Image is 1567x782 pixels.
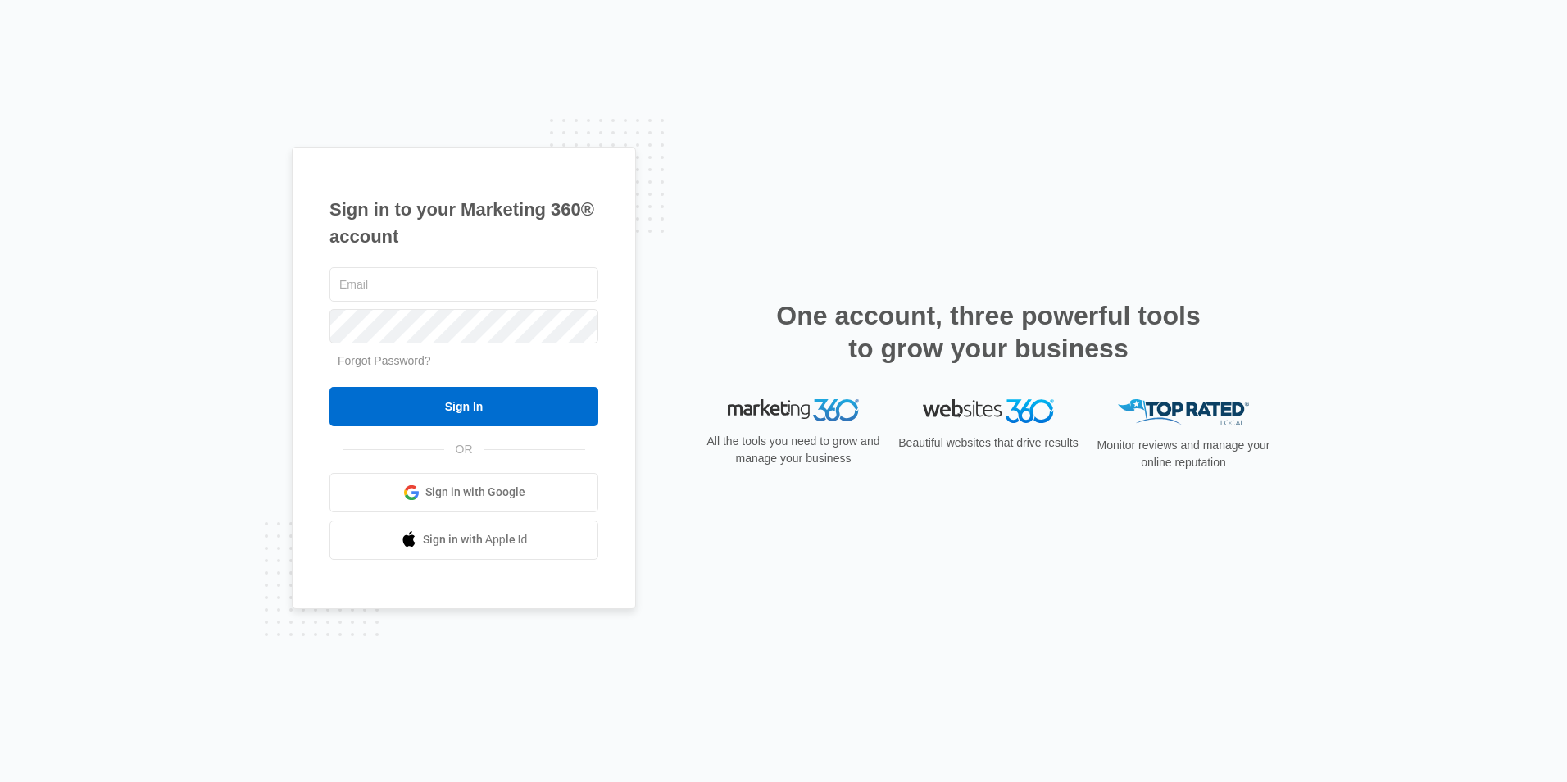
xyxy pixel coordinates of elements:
[702,433,885,467] p: All the tools you need to grow and manage your business
[1092,437,1275,471] p: Monitor reviews and manage your online reputation
[771,299,1206,365] h2: One account, three powerful tools to grow your business
[897,434,1080,452] p: Beautiful websites that drive results
[329,267,598,302] input: Email
[444,441,484,458] span: OR
[728,399,859,422] img: Marketing 360
[1118,399,1249,426] img: Top Rated Local
[423,531,528,548] span: Sign in with Apple Id
[329,473,598,512] a: Sign in with Google
[329,387,598,426] input: Sign In
[329,521,598,560] a: Sign in with Apple Id
[923,399,1054,423] img: Websites 360
[329,196,598,250] h1: Sign in to your Marketing 360® account
[425,484,525,501] span: Sign in with Google
[338,354,431,367] a: Forgot Password?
